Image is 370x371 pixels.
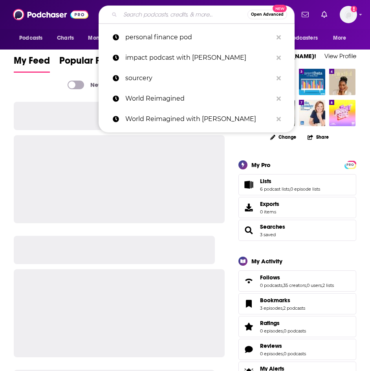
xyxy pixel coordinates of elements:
[14,55,50,73] a: My Feed
[125,109,273,129] p: World Reimagined with Gautam Mukunda
[260,283,282,288] a: 0 podcasts
[322,283,322,288] span: ,
[299,100,325,126] img: Hello Monday with Jessi Hempel
[241,344,257,355] a: Reviews
[241,275,257,287] a: Follows
[280,33,318,44] span: For Podcasters
[284,328,306,334] a: 0 podcasts
[260,274,280,281] span: Follows
[307,283,322,288] a: 0 users
[307,129,329,145] button: Share
[14,31,53,46] button: open menu
[241,179,257,190] a: Lists
[260,178,271,185] span: Lists
[329,100,355,126] img: The Bright Side: A Hello Sunshine Podcast
[282,305,283,311] span: ,
[346,162,355,168] span: PRO
[19,33,42,44] span: Podcasts
[322,283,334,288] a: 2 lists
[275,31,329,46] button: open menu
[283,351,284,356] span: ,
[99,27,295,48] a: personal finance pod
[329,69,355,95] img: Mindful With Minaa
[238,174,356,195] span: Lists
[238,270,356,292] span: Follows
[299,8,312,21] a: Show notifications dropdown
[290,186,320,192] a: 0 episode lists
[99,48,295,68] a: impact podcast with [PERSON_NAME]
[340,6,357,23] span: Logged in as tgilbride
[328,31,356,46] button: open menu
[318,8,330,21] a: Show notifications dropdown
[88,33,116,44] span: Monitoring
[260,200,279,208] span: Exports
[346,162,355,167] a: PRO
[260,342,306,349] a: Reviews
[247,10,287,19] button: Open AdvancedNew
[120,8,247,21] input: Search podcasts, credits, & more...
[260,328,283,334] a: 0 episodes
[306,283,307,288] span: ,
[13,7,88,22] img: Podchaser - Follow, Share and Rate Podcasts
[340,6,357,23] button: Show profile menu
[260,351,283,356] a: 0 episodes
[283,328,284,334] span: ,
[125,68,273,88] p: sourcery
[260,178,320,185] a: Lists
[238,220,356,241] span: Searches
[52,31,79,46] a: Charts
[82,31,126,46] button: open menu
[238,293,356,314] span: Bookmarks
[260,320,280,327] span: Ratings
[260,274,334,281] a: Follows
[251,13,284,17] span: Open Advanced
[238,316,356,337] span: Ratings
[125,88,273,109] p: World Reimagined
[59,55,117,71] span: Popular Feed
[241,202,257,213] span: Exports
[241,225,257,236] a: Searches
[238,339,356,360] span: Reviews
[251,161,271,169] div: My Pro
[260,305,282,311] a: 3 episodes
[238,197,356,218] a: Exports
[340,6,357,23] img: User Profile
[260,232,276,237] a: 3 saved
[241,298,257,309] a: Bookmarks
[299,69,325,95] img: ParentData with Emily Oster
[99,6,295,24] div: Search podcasts, credits, & more...
[283,305,305,311] a: 2 podcasts
[260,223,285,230] a: Searches
[260,297,305,304] a: Bookmarks
[333,33,346,44] span: More
[283,283,306,288] a: 35 creators
[251,257,282,265] div: My Activity
[14,55,50,71] span: My Feed
[282,283,283,288] span: ,
[99,109,295,129] a: World Reimagined with [PERSON_NAME]
[68,81,171,89] a: New Releases & Guests Only
[125,48,273,68] p: impact podcast with john
[260,209,279,215] span: 0 items
[59,55,117,73] a: Popular Feed
[125,27,273,48] p: personal finance pod
[99,68,295,88] a: sourcery
[260,320,306,327] a: Ratings
[273,5,287,12] span: New
[260,186,289,192] a: 6 podcast lists
[260,342,282,349] span: Reviews
[260,297,290,304] span: Bookmarks
[99,88,295,109] a: World Reimagined
[284,351,306,356] a: 0 podcasts
[57,33,74,44] span: Charts
[351,6,357,12] svg: Email not verified
[324,52,356,60] a: View Profile
[241,321,257,332] a: Ratings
